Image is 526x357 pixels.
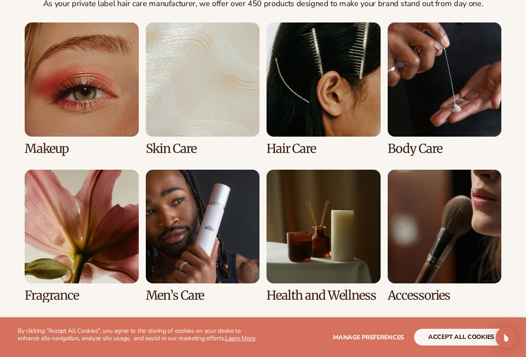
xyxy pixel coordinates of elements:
p: By clicking "Accept All Cookies", you agree to the storing of cookies on your device to enhance s... [18,327,263,342]
h3: Skin Care [146,142,260,156]
a: Learn More [225,334,255,342]
button: Manage preferences [333,329,404,346]
div: 2 / 8 [146,22,260,155]
div: 4 / 8 [388,22,502,155]
h3: Hair Care [267,142,381,156]
div: 5 / 8 [25,170,139,302]
div: 1 / 8 [25,22,139,155]
div: 7 / 8 [267,170,381,302]
div: 6 / 8 [146,170,260,302]
button: accept all cookies [414,329,508,346]
h3: Body Care [388,142,502,156]
div: 8 / 8 [388,170,502,302]
div: 3 / 8 [267,22,381,155]
div: Open Intercom Messenger [496,327,517,348]
span: Manage preferences [333,333,404,342]
h3: Makeup [25,142,139,156]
